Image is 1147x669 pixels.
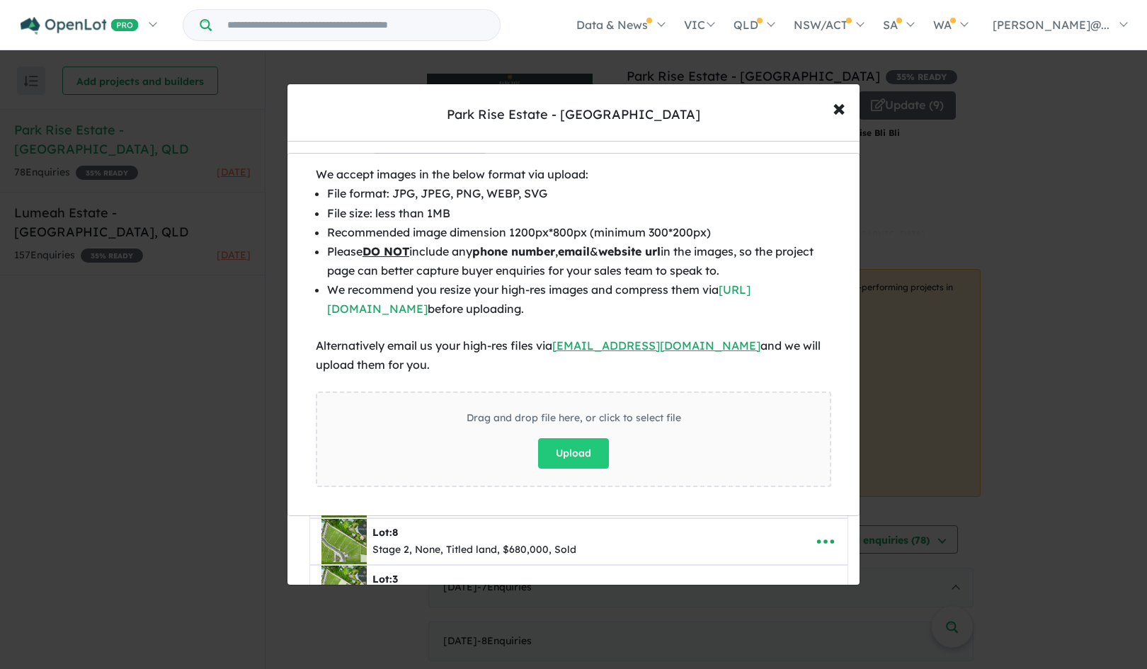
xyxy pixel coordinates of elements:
[558,244,590,258] b: email
[538,438,609,469] button: Upload
[327,223,831,242] li: Recommended image dimension 1200px*800px (minimum 300*200px)
[327,204,831,223] li: File size: less than 1MB
[327,280,831,319] li: We recommend you resize your high-res images and compress them via before uploading.
[316,336,831,374] div: Alternatively email us your high-res files via and we will upload them for you.
[472,244,555,258] b: phone number
[598,244,661,258] b: website url
[316,165,831,184] div: We accept images in the below format via upload:
[21,17,139,35] img: Openlot PRO Logo White
[327,242,831,280] li: Please include any , & in the images, so the project page can better capture buyer enquiries for ...
[993,18,1109,32] span: [PERSON_NAME]@...
[552,338,760,353] a: [EMAIL_ADDRESS][DOMAIN_NAME]
[327,184,831,203] li: File format: JPG, JPEG, PNG, WEBP, SVG
[215,10,497,40] input: Try estate name, suburb, builder or developer
[467,410,681,427] div: Drag and drop file here, or click to select file
[363,244,409,258] u: DO NOT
